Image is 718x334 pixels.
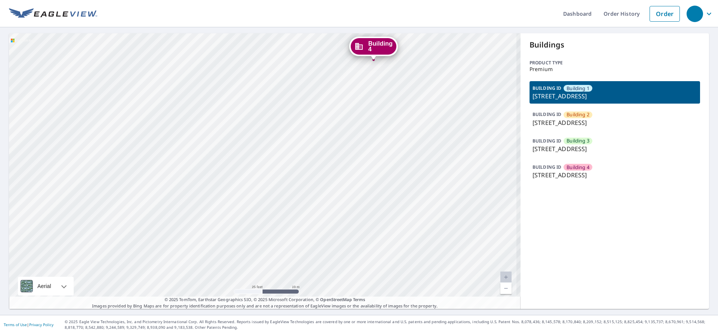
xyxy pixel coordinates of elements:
[567,111,589,118] span: Building 2
[29,322,53,327] a: Privacy Policy
[530,59,700,66] p: Product type
[18,277,74,295] div: Aerial
[567,137,589,144] span: Building 3
[533,92,697,101] p: [STREET_ADDRESS]
[165,297,365,303] span: © 2025 TomTom, Earthstar Geographics SIO, © 2025 Microsoft Corporation, ©
[530,39,700,50] p: Buildings
[533,144,697,153] p: [STREET_ADDRESS]
[533,138,561,144] p: BUILDING ID
[530,66,700,72] p: Premium
[533,85,561,91] p: BUILDING ID
[533,111,561,117] p: BUILDING ID
[349,37,398,60] div: Dropped pin, building Building 4, Commercial property, 1312 3rd Street East West Fargo, ND 58078
[320,297,352,302] a: OpenStreetMap
[35,277,53,295] div: Aerial
[368,41,393,52] span: Building 4
[9,8,97,19] img: EV Logo
[533,164,561,170] p: BUILDING ID
[533,171,697,180] p: [STREET_ADDRESS]
[353,297,365,302] a: Terms
[9,297,521,309] p: Images provided by Bing Maps are for property identification purposes only and are not a represen...
[4,322,27,327] a: Terms of Use
[65,319,714,330] p: © 2025 Eagle View Technologies, Inc. and Pictometry International Corp. All Rights Reserved. Repo...
[567,164,589,171] span: Building 4
[4,322,53,327] p: |
[500,283,512,294] a: Current Level 20, Zoom Out
[567,85,589,92] span: Building 1
[650,6,680,22] a: Order
[533,118,697,127] p: [STREET_ADDRESS]
[500,272,512,283] a: Current Level 20, Zoom In Disabled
